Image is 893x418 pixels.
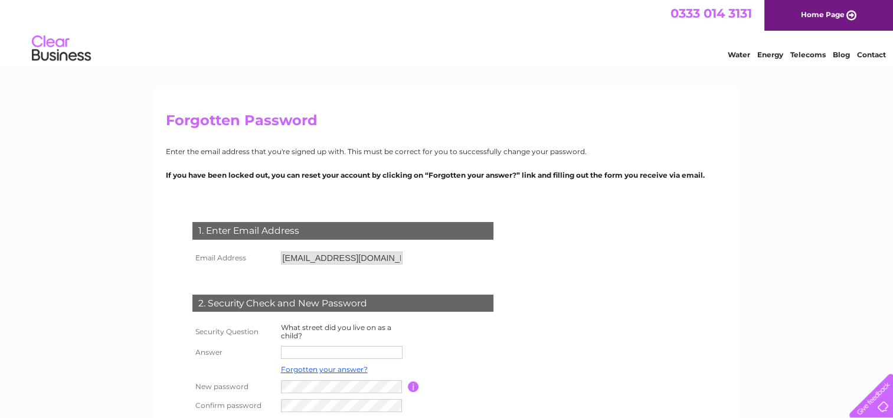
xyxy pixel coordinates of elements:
[192,222,493,240] div: 1. Enter Email Address
[166,112,728,135] h2: Forgotten Password
[189,321,278,343] th: Security Question
[166,146,728,157] p: Enter the email address that you're signed up with. This must be correct for you to successfully ...
[833,50,850,59] a: Blog
[790,50,826,59] a: Telecoms
[166,169,728,181] p: If you have been locked out, you can reset your account by clicking on “Forgotten your answer?” l...
[192,295,493,312] div: 2. Security Check and New Password
[31,31,91,67] img: logo.png
[670,6,752,21] a: 0333 014 3131
[728,50,750,59] a: Water
[189,343,278,362] th: Answer
[189,396,278,415] th: Confirm password
[408,381,419,392] input: Information
[857,50,886,59] a: Contact
[168,6,726,57] div: Clear Business is a trading name of Verastar Limited (registered in [GEOGRAPHIC_DATA] No. 3667643...
[189,249,278,267] th: Email Address
[189,377,278,396] th: New password
[281,365,368,374] a: Forgotten your answer?
[281,323,391,340] label: What street did you live on as a child?
[757,50,783,59] a: Energy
